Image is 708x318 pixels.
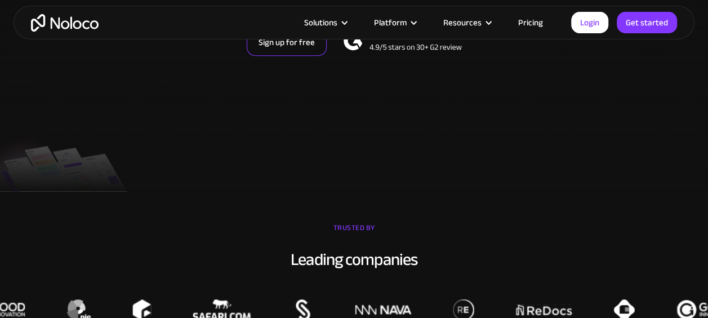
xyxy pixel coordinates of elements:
a: home [31,14,99,32]
div: Resources [429,15,504,30]
div: Platform [360,15,429,30]
a: Login [571,12,608,33]
div: Solutions [290,15,360,30]
a: Get started [617,12,677,33]
a: Pricing [504,15,557,30]
div: Solutions [304,15,337,30]
div: Platform [374,15,407,30]
div: Resources [443,15,482,30]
